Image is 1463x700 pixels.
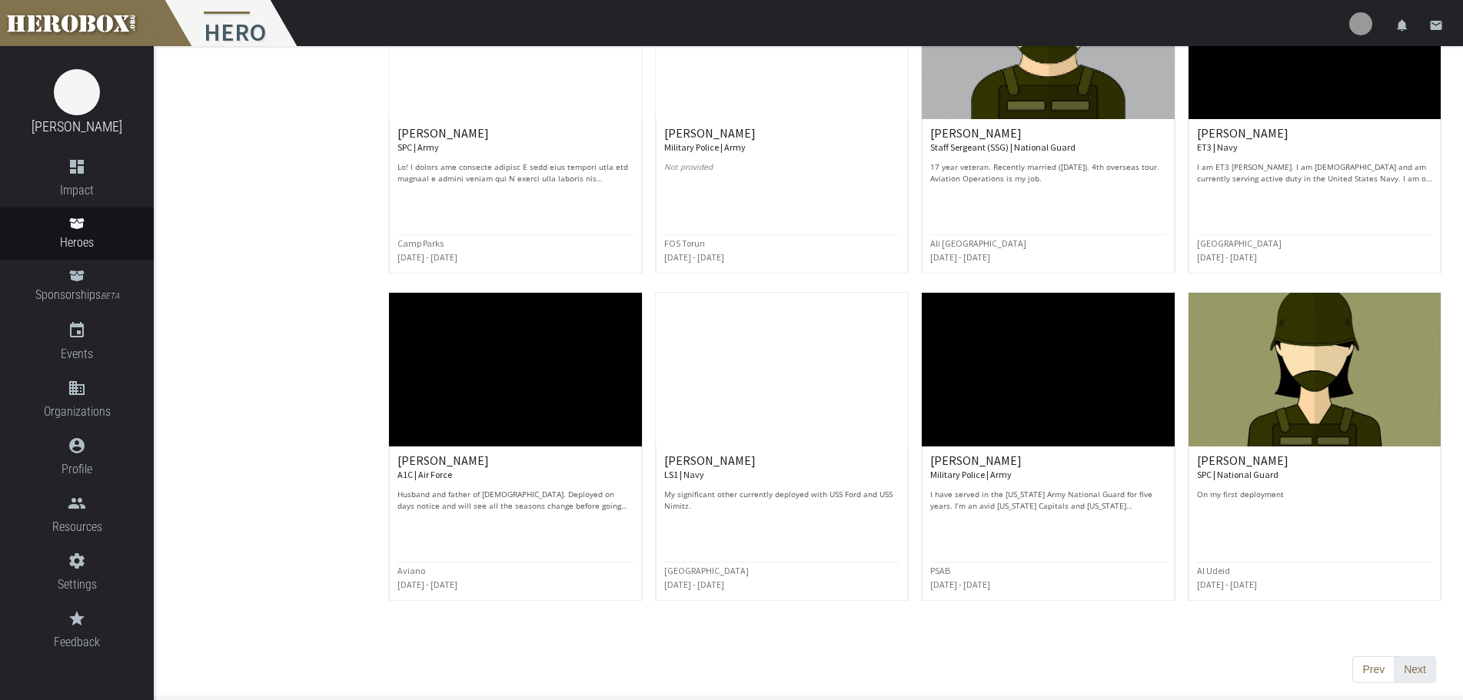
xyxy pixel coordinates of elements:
[397,489,633,512] p: Husband and father of [DEMOGRAPHIC_DATA]. Deployed on days notice and will see all the seasons ch...
[655,292,909,601] a: [PERSON_NAME] LS1 | Navy My significant other currently deployed with USS Ford and USS Nimitz. [G...
[1197,127,1432,154] h6: [PERSON_NAME]
[1394,656,1436,684] button: Next
[930,251,990,263] small: [DATE] - [DATE]
[664,489,899,512] p: My significant other currently deployed with USS Ford and USS Nimitz.
[388,292,642,601] a: [PERSON_NAME] A1C | Air Force Husband and father of [DEMOGRAPHIC_DATA]. Deployed on days notice a...
[930,141,1076,153] small: Staff Sergeant (SSG) | National Guard
[930,469,1012,480] small: Military Police | Army
[664,141,746,153] small: Military Police | Army
[397,469,452,480] small: A1C | Air Force
[397,237,444,249] small: Camp Parks
[1197,161,1432,184] p: I am ET3 [PERSON_NAME]. I am [DEMOGRAPHIC_DATA] and am currently serving active duty in the Unite...
[1197,565,1230,576] small: Al Udeid
[1197,251,1257,263] small: [DATE] - [DATE]
[930,237,1026,249] small: Ali [GEOGRAPHIC_DATA]
[664,251,724,263] small: [DATE] - [DATE]
[930,161,1165,184] p: 17 year veteran. Recently married ([DATE]). 4th overseas tour. Aviation Operations is my job.
[397,579,457,590] small: [DATE] - [DATE]
[54,69,100,115] img: image
[397,251,457,263] small: [DATE] - [DATE]
[1395,18,1409,32] i: notifications
[664,127,899,154] h6: [PERSON_NAME]
[101,291,119,301] small: BETA
[930,565,950,576] small: PSAB
[397,565,425,576] small: Aviano
[1188,292,1441,601] a: [PERSON_NAME] SPC | National Guard On my first deployment Al Udeid [DATE] - [DATE]
[1352,656,1395,684] button: Prev
[397,454,633,481] h6: [PERSON_NAME]
[664,469,704,480] small: LS1 | Navy
[397,127,633,154] h6: [PERSON_NAME]
[1197,579,1257,590] small: [DATE] - [DATE]
[1349,12,1372,35] img: user-image
[930,454,1165,481] h6: [PERSON_NAME]
[1197,141,1238,153] small: ET3 | Navy
[664,161,899,184] p: Not provided
[1197,454,1432,481] h6: [PERSON_NAME]
[664,454,899,481] h6: [PERSON_NAME]
[397,141,439,153] small: SPC | Army
[921,292,1175,601] a: [PERSON_NAME] Military Police | Army I have served in the [US_STATE] Army National Guard for five...
[1197,237,1282,249] small: [GEOGRAPHIC_DATA]
[397,161,633,184] p: Lo! I dolors ame consecte adipisc E sedd eius tempori utla etd magnaal e admini veniam qui N exer...
[1197,489,1432,512] p: On my first deployment
[664,565,749,576] small: [GEOGRAPHIC_DATA]
[664,237,705,249] small: FOS Torun
[1197,469,1278,480] small: SPC | National Guard
[664,579,724,590] small: [DATE] - [DATE]
[32,118,122,134] a: [PERSON_NAME]
[930,127,1165,154] h6: [PERSON_NAME]
[930,489,1165,512] p: I have served in the [US_STATE] Army National Guard for five years. I’m an avid [US_STATE] Capita...
[1429,18,1443,32] i: email
[930,579,990,590] small: [DATE] - [DATE]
